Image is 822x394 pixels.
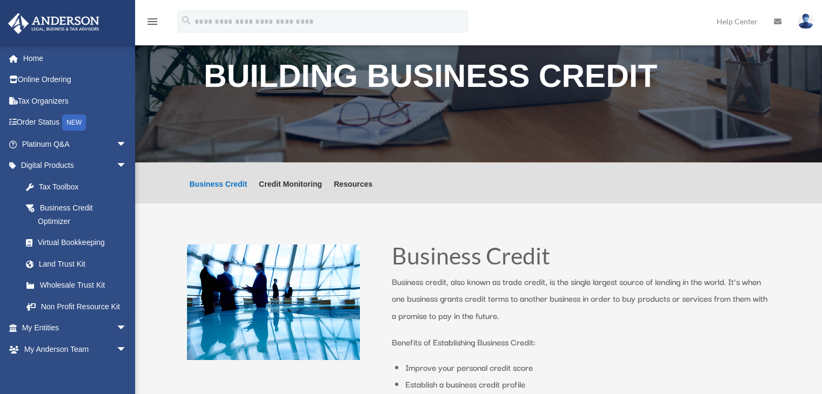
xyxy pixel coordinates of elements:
p: Business credit, also known as trade credit, is the single largest source of lending in the world... [392,273,770,334]
a: Business Credit [190,180,248,203]
a: Virtual Bookkeeping [15,232,143,254]
i: menu [146,15,159,28]
img: User Pic [798,13,814,29]
h1: Building Business Credit [204,60,753,98]
a: Tax Organizers [8,90,143,112]
a: menu [146,19,159,28]
div: Wholesale Trust Kit [38,278,130,292]
a: Land Trust Kit [15,253,143,275]
span: arrow_drop_down [116,155,138,177]
a: Order StatusNEW [8,112,143,134]
a: Credit Monitoring [259,180,322,203]
a: Home [8,47,143,69]
img: Anderson Advisors Platinum Portal [5,13,103,34]
a: Online Ordering [8,69,143,91]
div: Tax Toolbox [38,180,130,194]
a: Business Credit Optimizer [15,198,138,232]
a: My Anderson Teamarrow_drop_down [8,338,143,360]
a: Resources [334,180,373,203]
span: arrow_drop_down [116,338,138,361]
div: Business Credit Optimizer [38,201,124,228]
p: Benefits of Establishing Business Credit: [392,334,770,351]
a: Platinum Q&Aarrow_drop_down [8,133,143,155]
i: search [181,15,192,26]
li: Improve your personal credit score [405,359,770,376]
div: Virtual Bookkeeping [38,236,130,249]
a: My Entitiesarrow_drop_down [8,317,143,339]
a: Wholesale Trust Kit [15,275,143,296]
h1: Business Credit [392,244,770,273]
span: arrow_drop_down [116,133,138,155]
span: arrow_drop_down [116,317,138,339]
div: Non Profit Resource Kit [38,300,130,314]
a: Tax Toolbox [15,176,143,198]
a: Digital Productsarrow_drop_down [8,155,143,176]
img: business people talking in office [187,244,360,360]
div: NEW [62,114,86,131]
div: Land Trust Kit [38,257,130,271]
li: Establish a business credit profile [405,376,770,393]
a: Non Profit Resource Kit [15,296,143,317]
